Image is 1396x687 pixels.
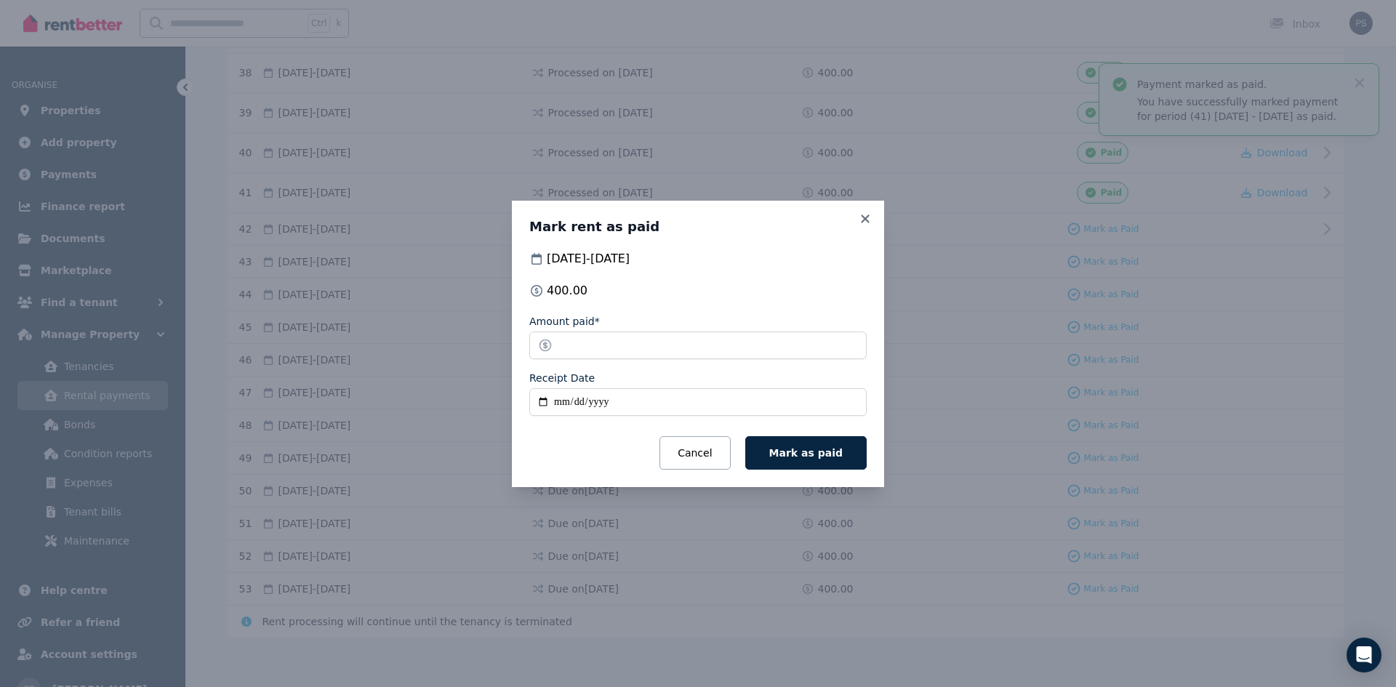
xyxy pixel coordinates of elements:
[547,250,630,268] span: [DATE] - [DATE]
[1347,638,1381,672] div: Open Intercom Messenger
[769,447,843,459] span: Mark as paid
[659,436,730,470] button: Cancel
[529,218,867,236] h3: Mark rent as paid
[529,371,595,385] label: Receipt Date
[529,314,600,329] label: Amount paid*
[547,282,587,300] span: 400.00
[745,436,867,470] button: Mark as paid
